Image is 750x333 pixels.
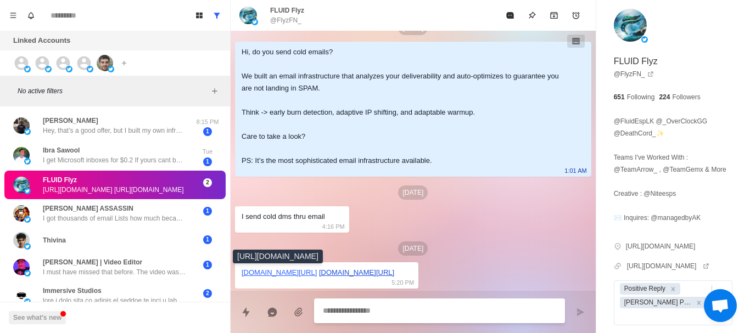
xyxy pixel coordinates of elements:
[13,232,30,249] img: picture
[208,84,221,98] button: Add filters
[43,235,66,245] p: Thivina
[391,276,414,289] p: 5:20 PM
[261,301,283,323] button: Reply with AI
[203,178,212,187] span: 2
[203,157,212,166] span: 1
[43,257,142,267] p: [PERSON_NAME] | Video Editor
[191,7,208,24] button: Board View
[659,92,670,102] p: 224
[4,7,22,24] button: Menu
[45,66,52,72] img: picture
[614,115,732,224] p: @FluidEspLK @_OverClockGG @DeathCord_✨ Teams I've Worked With : @TeamArrow_ , @TeamGemx & More Cr...
[13,177,30,193] img: picture
[43,126,186,136] p: Hey, that’s a good offer, but I built my own infrastructure, so you know there is a bit of love i...
[641,36,648,43] img: picture
[693,297,705,308] div: Remove Namit Pending
[543,4,565,26] button: Archive
[322,221,345,233] p: 4:16 PM
[398,185,428,200] p: [DATE]
[13,287,30,304] img: picture
[203,127,212,136] span: 1
[672,92,700,102] p: Followers
[43,204,133,213] p: [PERSON_NAME] ASSASSIN
[24,128,31,135] img: picture
[13,35,70,46] p: Linked Accounts
[108,66,114,72] img: picture
[203,207,212,216] span: 1
[251,19,258,25] img: picture
[194,147,221,156] p: Tue
[43,213,186,223] p: I got thousands of email Lists how much because I stopped doing email marketing prices to high to...
[319,268,394,276] a: [DOMAIN_NAME][URL]
[43,145,80,155] p: Ibra Sawool
[242,211,325,223] div: I send cold dms thru email
[13,259,30,275] img: picture
[203,261,212,269] span: 1
[43,267,186,277] p: I must have missed that before. The video was quite good. So you got that. Do you have ongoing co...
[398,241,428,256] p: [DATE]
[203,235,212,244] span: 1
[565,4,587,26] button: Add reminder
[242,268,317,276] a: [DOMAIN_NAME][URL]
[117,57,131,70] button: Add account
[24,158,31,165] img: picture
[627,92,655,102] p: Following
[24,216,31,223] img: picture
[9,311,66,324] button: See what's new
[13,205,30,222] img: picture
[43,116,98,126] p: [PERSON_NAME]
[270,5,304,15] p: FLUID Flyz
[43,286,102,296] p: Immersive Studios
[621,297,693,308] div: [PERSON_NAME] Pending
[97,55,113,71] img: picture
[24,188,31,194] img: picture
[87,66,93,72] img: picture
[13,117,30,134] img: picture
[614,9,647,42] img: picture
[270,15,301,25] p: @FlyzFN_
[704,289,737,322] a: Open chat
[564,165,586,177] p: 1:01 AM
[24,66,31,72] img: picture
[569,301,591,323] button: Send message
[208,7,226,24] button: Show all conversations
[43,296,186,306] p: lore i dolo sita co adipis el seddoe te inci u lab et d magnaal, eni adminimve quis nostru exe ul...
[499,4,521,26] button: Mark as read
[66,66,72,72] img: picture
[288,301,310,323] button: Add media
[242,46,567,167] div: Hi, do you send cold emails? We built an email infrastructure that analyzes your deliverability a...
[521,4,543,26] button: Pin
[43,185,184,195] p: [URL][DOMAIN_NAME] [URL][DOMAIN_NAME]
[24,270,31,276] img: picture
[614,55,658,68] p: FLUID Flyz
[43,155,186,165] p: I get Microsoft inboxes for $0.2 If yours cant beat that price then its not worth it.
[614,69,654,79] a: @FlyzFN_
[43,175,77,185] p: FLUID Flyz
[24,243,31,250] img: picture
[24,298,31,305] img: picture
[627,261,710,271] a: [URL][DOMAIN_NAME]
[203,289,212,298] span: 2
[13,147,30,163] img: picture
[18,86,208,96] p: No active filters
[194,117,221,127] p: 8:15 PM
[239,7,257,24] img: picture
[667,283,679,295] div: Remove Positive Reply
[621,283,667,295] div: Positive Reply
[22,7,40,24] button: Notifications
[626,241,696,251] p: [URL][DOMAIN_NAME]
[235,301,257,323] button: Quick replies
[614,92,625,102] p: 651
